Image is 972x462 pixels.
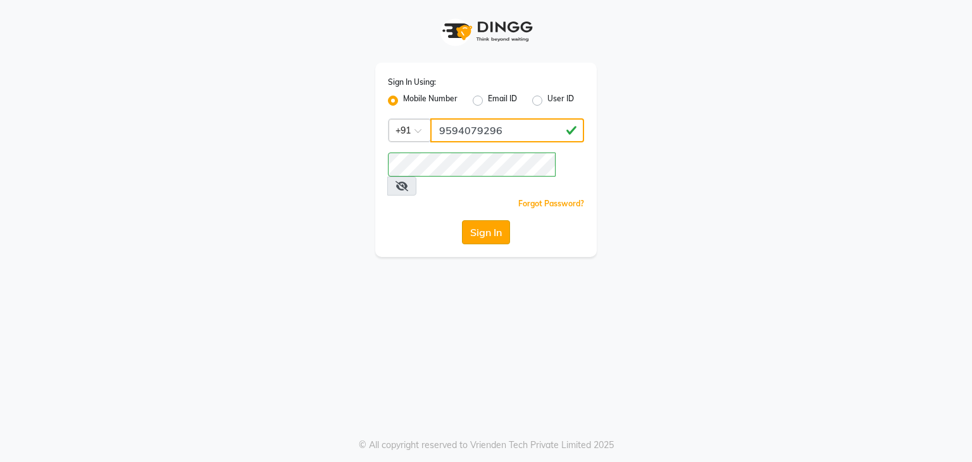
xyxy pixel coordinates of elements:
[462,220,510,244] button: Sign In
[388,153,556,177] input: Username
[430,118,584,142] input: Username
[388,77,436,88] label: Sign In Using:
[518,199,584,208] a: Forgot Password?
[488,93,517,108] label: Email ID
[403,93,458,108] label: Mobile Number
[547,93,574,108] label: User ID
[435,13,537,50] img: logo1.svg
